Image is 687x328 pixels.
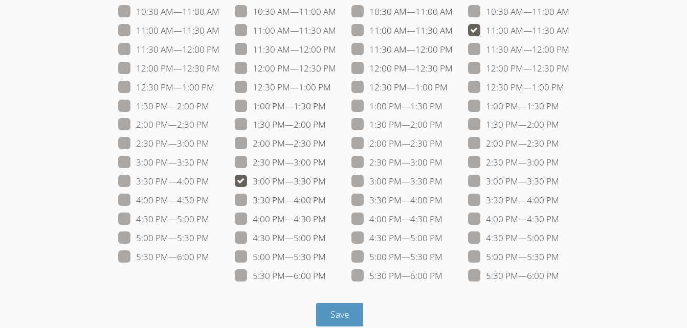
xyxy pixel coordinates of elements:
label: 1:30 PM — 2:00 PM [235,118,326,131]
label: 4:30 PM — 5:00 PM [118,213,209,226]
label: 11:30 AM — 12:00 PM [351,43,453,56]
label: 12:00 PM — 12:30 PM [235,62,336,75]
label: 2:00 PM — 2:30 PM [118,118,209,131]
label: 2:30 PM — 3:00 PM [468,156,559,169]
label: 11:30 AM — 12:00 PM [118,43,219,56]
label: 4:00 PM — 4:30 PM [468,213,559,226]
label: 2:30 PM — 3:00 PM [118,137,209,150]
label: 1:30 PM — 2:00 PM [351,118,442,131]
label: 3:30 PM — 4:00 PM [351,194,442,207]
label: 12:30 PM — 1:00 PM [235,81,331,94]
label: 5:30 PM — 6:00 PM [468,269,559,283]
label: 2:00 PM — 2:30 PM [235,137,326,150]
button: Save [316,303,364,327]
label: 10:30 AM — 11:00 AM [468,5,569,18]
label: 12:00 PM — 12:30 PM [351,62,453,75]
label: 1:00 PM — 1:30 PM [351,100,442,113]
label: 4:30 PM — 5:00 PM [235,231,326,245]
label: 5:30 PM — 6:00 PM [235,269,326,283]
label: 2:00 PM — 2:30 PM [468,137,559,150]
label: 12:00 PM — 12:30 PM [468,62,569,75]
label: 11:00 AM — 11:30 AM [235,24,336,37]
label: 5:00 PM — 5:30 PM [235,250,326,264]
label: 1:00 PM — 1:30 PM [235,100,326,113]
label: 11:00 AM — 11:30 AM [468,24,569,37]
label: 3:30 PM — 4:00 PM [118,175,209,188]
label: 11:00 AM — 11:30 AM [351,24,453,37]
span: Save [330,308,349,320]
label: 2:00 PM — 2:30 PM [351,137,442,150]
label: 2:30 PM — 3:00 PM [235,156,326,169]
label: 4:00 PM — 4:30 PM [118,194,209,207]
label: 12:30 PM — 1:00 PM [351,81,448,94]
label: 1:00 PM — 1:30 PM [468,100,559,113]
label: 11:30 AM — 12:00 PM [468,43,569,56]
label: 3:30 PM — 4:00 PM [468,194,559,207]
label: 12:30 PM — 1:00 PM [468,81,564,94]
label: 12:00 PM — 12:30 PM [118,62,219,75]
label: 5:00 PM — 5:30 PM [351,250,442,264]
label: 1:30 PM — 2:00 PM [468,118,559,131]
label: 3:00 PM — 3:30 PM [351,175,442,188]
label: 3:30 PM — 4:00 PM [235,194,326,207]
label: 5:00 PM — 5:30 PM [468,250,559,264]
label: 3:00 PM — 3:30 PM [235,175,326,188]
label: 3:00 PM — 3:30 PM [118,156,209,169]
label: 12:30 PM — 1:00 PM [118,81,214,94]
label: 5:30 PM — 6:00 PM [118,250,209,264]
label: 4:30 PM — 5:00 PM [468,231,559,245]
label: 10:30 AM — 11:00 AM [351,5,453,18]
label: 10:30 AM — 11:00 AM [118,5,219,18]
label: 5:00 PM — 5:30 PM [118,231,209,245]
label: 4:00 PM — 4:30 PM [351,213,442,226]
label: 11:00 AM — 11:30 AM [118,24,219,37]
label: 5:30 PM — 6:00 PM [351,269,442,283]
label: 11:30 AM — 12:00 PM [235,43,336,56]
label: 4:30 PM — 5:00 PM [351,231,442,245]
label: 3:00 PM — 3:30 PM [468,175,559,188]
label: 2:30 PM — 3:00 PM [351,156,442,169]
label: 10:30 AM — 11:00 AM [235,5,336,18]
label: 4:00 PM — 4:30 PM [235,213,326,226]
label: 1:30 PM — 2:00 PM [118,100,209,113]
